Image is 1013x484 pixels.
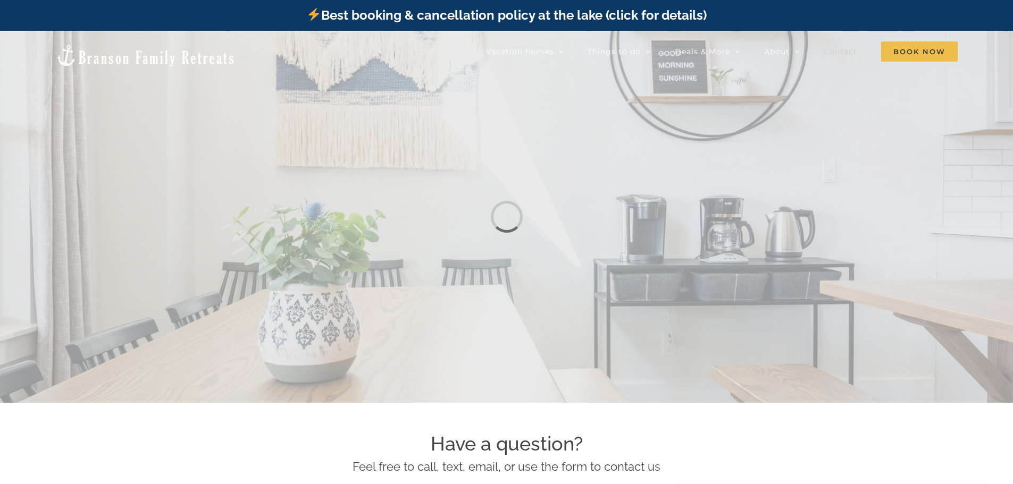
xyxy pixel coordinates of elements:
a: Vacation homes [486,41,564,62]
span: Vacation homes [486,48,554,55]
span: About [764,48,790,55]
a: Contact [824,41,857,62]
a: Deals & More [675,41,740,62]
img: ⚡️ [307,8,320,21]
a: About [764,41,800,62]
img: Branson Family Retreats Logo [55,44,236,67]
a: Best booking & cancellation policy at the lake (click for details) [306,7,706,23]
p: Feel free to call, text, email, or use the form to contact us [196,457,818,476]
span: Deals & More [675,48,730,55]
span: Things to do [588,48,641,55]
nav: Main Menu [486,41,958,62]
a: Things to do [588,41,651,62]
h2: Have a question? [196,430,818,457]
span: Contact [824,48,857,55]
a: Book Now [881,41,958,62]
